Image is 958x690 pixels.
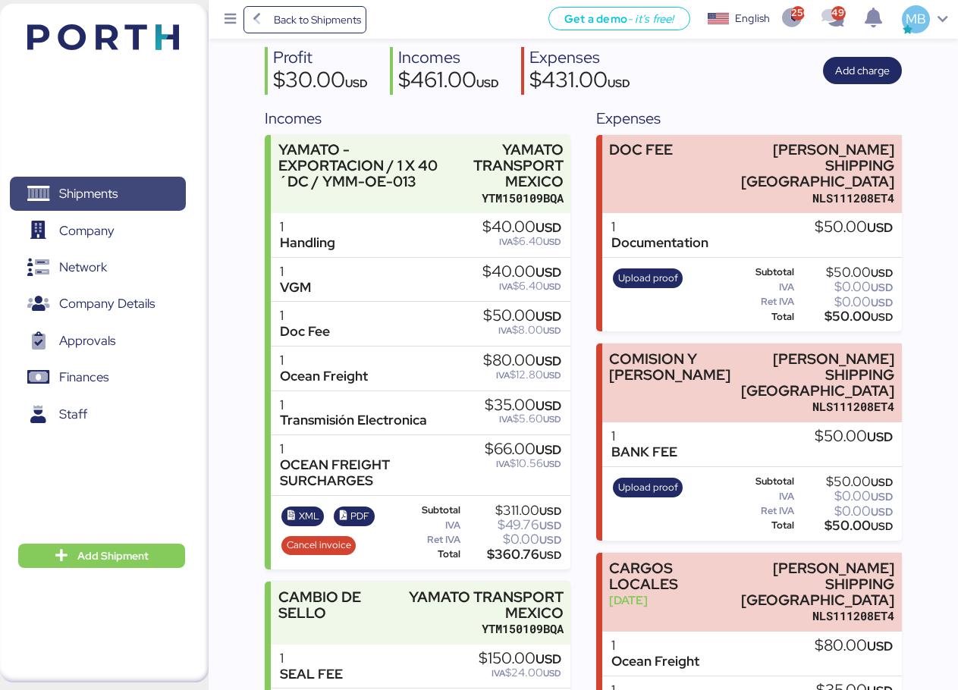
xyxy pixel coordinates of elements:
[482,236,561,247] div: $6.40
[59,183,118,205] span: Shipments
[613,478,683,497] button: Upload proof
[280,666,343,682] div: SEAL FEE
[461,142,564,190] div: YAMATO TRANSPORT MEXICO
[498,325,512,337] span: IVA
[724,142,895,190] div: [PERSON_NAME] SHIPPING [GEOGRAPHIC_DATA]
[280,441,485,457] div: 1
[10,360,186,395] a: Finances
[797,506,893,517] div: $0.00
[397,520,460,531] div: IVA
[536,308,561,325] span: USD
[536,441,561,458] span: USD
[835,61,890,80] span: Add charge
[611,638,699,654] div: 1
[492,667,505,679] span: IVA
[539,548,561,562] span: USD
[485,397,561,414] div: $35.00
[536,219,561,236] span: USD
[529,69,630,95] div: $431.00
[280,353,368,369] div: 1
[543,667,561,679] span: USD
[280,308,330,324] div: 1
[398,47,499,69] div: Incomes
[735,11,770,27] div: English
[345,76,368,90] span: USD
[280,219,335,235] div: 1
[797,311,893,322] div: $50.00
[483,308,561,325] div: $50.00
[729,491,795,502] div: IVA
[398,69,499,95] div: $461.00
[609,351,730,383] div: COMISION Y [PERSON_NAME]
[815,219,893,236] div: $50.00
[10,287,186,321] a: Company Details
[59,403,87,425] span: Staff
[729,267,795,278] div: Subtotal
[280,369,368,384] div: Ocean Freight
[529,47,630,69] div: Expenses
[278,142,454,190] div: YAMATO - EXPORTACION / 1 X 40´DC / YMM-OE-013
[280,651,343,666] div: 1
[596,107,902,130] div: Expenses
[539,533,561,547] span: USD
[611,428,677,444] div: 1
[815,428,893,445] div: $50.00
[218,7,243,33] button: Menu
[496,369,510,381] span: IVA
[871,505,893,519] span: USD
[608,76,630,90] span: USD
[280,457,485,489] div: OCEAN FREIGHT SURCHARGES
[797,520,893,532] div: $50.00
[280,280,311,296] div: VGM
[476,76,499,90] span: USD
[280,264,311,280] div: 1
[797,491,893,502] div: $0.00
[463,549,562,560] div: $360.76
[59,293,155,315] span: Company Details
[543,458,561,470] span: USD
[729,520,795,531] div: Total
[397,505,460,516] div: Subtotal
[499,236,513,248] span: IVA
[59,220,115,242] span: Company
[280,412,427,428] div: Transmisión Electronica
[815,638,893,654] div: $80.00
[729,282,795,293] div: IVA
[543,281,561,293] span: USD
[10,177,186,212] a: Shipments
[543,325,561,337] span: USD
[611,235,708,251] div: Documentation
[299,508,319,525] span: XML
[499,413,513,425] span: IVA
[543,369,561,381] span: USD
[485,441,561,458] div: $66.00
[77,547,149,565] span: Add Shipment
[867,428,893,445] span: USD
[482,219,561,236] div: $40.00
[463,534,562,545] div: $0.00
[797,281,893,293] div: $0.00
[871,519,893,533] span: USD
[724,190,895,206] div: NLS111208ET4
[485,458,561,469] div: $10.56
[609,142,673,158] div: DOC FEE
[871,266,893,280] span: USD
[536,264,561,281] span: USD
[729,506,795,516] div: Ret IVA
[618,479,678,496] span: Upload proof
[496,458,510,470] span: IVA
[482,264,561,281] div: $40.00
[10,250,186,285] a: Network
[729,476,795,487] div: Subtotal
[243,6,367,33] a: Back to Shipments
[536,353,561,369] span: USD
[543,236,561,248] span: USD
[350,508,369,525] span: PDF
[609,560,716,592] div: CARGOS LOCALES
[867,638,893,654] span: USD
[463,505,562,516] div: $311.00
[483,353,561,369] div: $80.00
[797,476,893,488] div: $50.00
[539,519,561,532] span: USD
[618,270,678,287] span: Upload proof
